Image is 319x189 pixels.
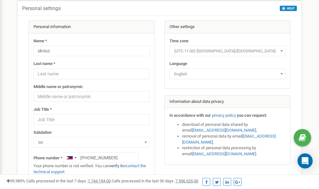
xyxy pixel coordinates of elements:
[34,61,55,67] label: Last name *
[64,152,139,163] input: +1-800-555-55-55
[169,68,286,79] span: English
[6,179,25,183] span: 99,989%
[280,6,297,11] button: HELP
[169,113,211,118] strong: In accordance with our
[182,122,286,133] li: download of personal data shared by email ,
[169,38,188,44] label: Time zone
[26,179,111,183] span: Calls processed in the last 7 days :
[192,151,256,156] a: [EMAIL_ADDRESS][DOMAIN_NAME]
[175,179,198,183] u: 7 596 625,00
[34,130,52,136] label: Salutation
[109,163,122,168] a: verify it
[34,107,52,113] label: Job Title *
[34,163,150,175] p: Your phone number is not verified. You can or
[34,45,150,56] input: Name
[172,70,284,79] span: English
[237,113,267,118] strong: you can request:
[34,84,83,90] label: Middle name or patronymic
[34,68,150,79] input: Last name
[169,61,187,67] label: Language
[36,138,148,147] span: Mr.
[298,153,313,168] div: Open Intercom Messenger
[165,21,291,33] div: Other settings
[34,114,150,125] input: Job Title
[182,133,286,145] li: removal of personal data by email ,
[22,6,61,11] h5: Personal settings
[34,91,150,102] input: Middle name or patronymic
[64,153,78,163] div: Telephone country code
[212,113,236,118] a: privacy policy
[34,155,63,161] label: Phone number *
[182,134,276,145] a: [EMAIL_ADDRESS][DOMAIN_NAME]
[182,145,286,157] li: restriction of personal data processing by email .
[34,137,150,148] span: Mr.
[192,128,256,133] a: [EMAIL_ADDRESS][DOMAIN_NAME]
[34,163,146,174] a: contact the technical support
[172,47,284,56] span: (UTC-11:00) Pacific/Midway
[165,96,291,108] div: Information about data privacy
[29,21,155,33] div: Personal information
[169,45,286,56] span: (UTC-11:00) Pacific/Midway
[34,38,47,44] label: Name *
[112,179,198,183] span: Calls processed in the last 30 days :
[88,179,111,183] u: 1 744 194,00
